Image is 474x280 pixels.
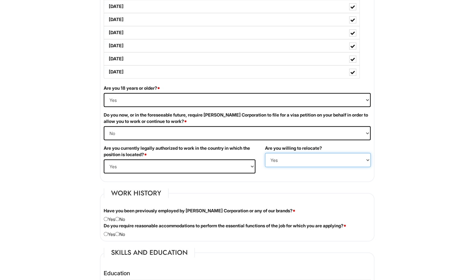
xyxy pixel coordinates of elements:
[104,188,169,198] legend: Work History
[104,248,195,257] legend: Skills and Education
[104,39,359,52] label: [DATE]
[104,93,371,107] select: (Yes / No)
[104,85,160,91] label: Are you 18 years or older?
[265,153,371,167] select: (Yes / No)
[104,65,359,78] label: [DATE]
[104,159,255,173] select: (Yes / No)
[104,112,371,125] label: Do you now, or in the foreseeable future, require [PERSON_NAME] Corporation to file for a visa pe...
[104,26,359,39] label: [DATE]
[104,145,255,158] label: Are you currently legally authorized to work in the country in which the position is located?
[104,52,359,65] label: [DATE]
[104,13,359,26] label: [DATE]
[99,208,375,223] div: Yes No
[104,270,371,276] h4: Education
[104,126,371,140] select: (Yes / No)
[104,223,346,229] label: Do you require reasonable accommodations to perform the essential functions of the job for which ...
[265,145,322,151] label: Are you willing to relocate?
[104,208,295,214] label: Have you been previously employed by [PERSON_NAME] Corporation or any of our brands?
[99,223,375,238] div: Yes No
